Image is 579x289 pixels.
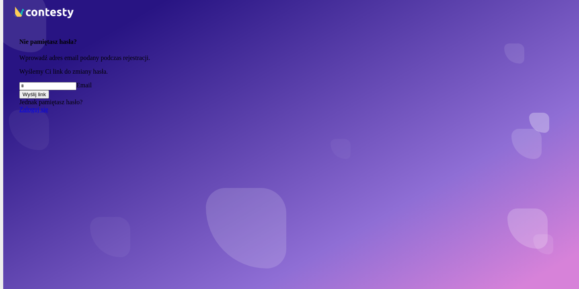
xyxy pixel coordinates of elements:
span: Wyślij link [23,91,46,97]
h4: Nie pamiętasz hasła? [19,38,150,45]
span: Jednak pamiętasz hasło? [19,99,82,105]
a: Zaloguj się [19,106,48,113]
img: contesty logo [11,3,76,20]
p: Wyślemy Ci link do zmiany hasła. [19,68,150,75]
p: Wprowadź adres email podany podczas rejestracji. [19,54,150,62]
label: Email [76,82,92,89]
button: Wyślij link [19,90,49,99]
